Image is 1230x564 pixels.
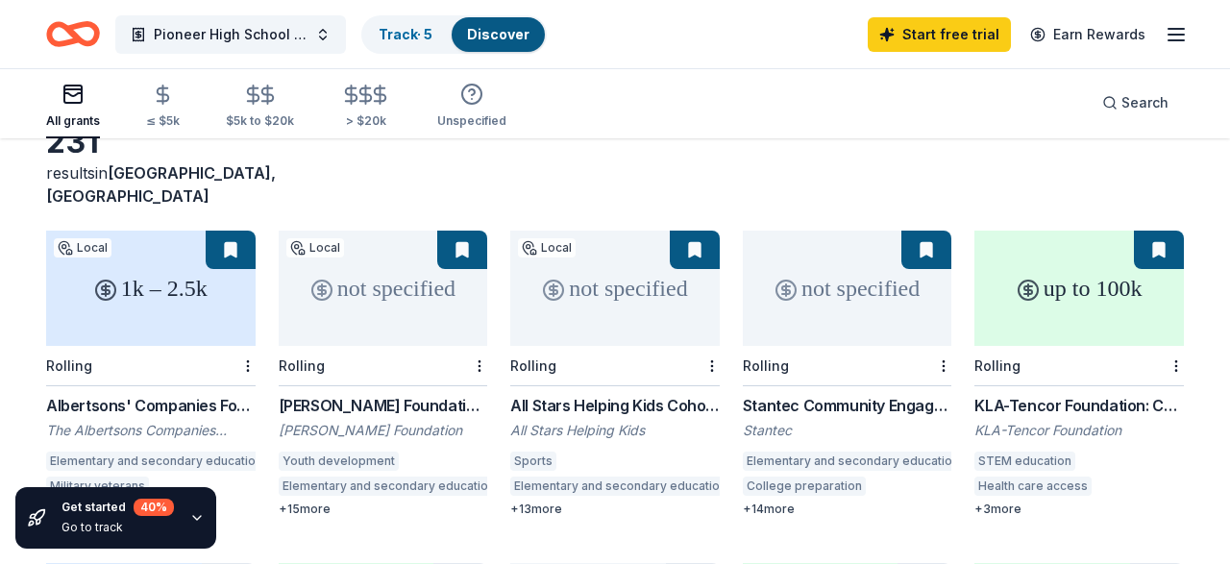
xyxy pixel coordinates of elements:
div: Go to track [61,520,174,535]
div: 231 [46,123,256,161]
a: not specifiedLocalRollingAll Stars Helping Kids Cohort GrantAll Stars Helping KidsSportsElementar... [510,231,720,517]
div: Health care access [974,477,1092,496]
div: Local [518,238,576,257]
a: not specifiedRollingStantec Community Engagement GrantStantecElementary and secondary educationCo... [743,231,952,517]
div: 40 % [134,499,174,516]
a: Discover [467,26,529,42]
div: up to 100k [974,231,1184,346]
div: not specified [279,231,488,346]
button: ≤ $5k [146,76,180,138]
div: STEM education [974,452,1075,471]
div: Rolling [46,357,92,374]
span: Search [1121,91,1168,114]
button: Search [1087,84,1184,122]
div: ≤ $5k [146,113,180,129]
span: Pioneer High School Girls Varsity Lacrosse team - uniform and equipment for the team [154,23,307,46]
button: > $20k [340,76,391,138]
button: Pioneer High School Girls Varsity Lacrosse team - uniform and equipment for the team [115,15,346,54]
div: + 15 more [279,502,488,517]
div: not specified [743,231,952,346]
button: All grants [46,75,100,138]
div: + 3 more [974,502,1184,517]
div: Rolling [743,357,789,374]
div: Elementary and secondary education [743,452,963,471]
div: Rolling [510,357,556,374]
div: Local [286,238,344,257]
div: 1k – 2.5k [46,231,256,346]
div: results [46,161,256,208]
div: All Stars Helping Kids Cohort Grant [510,394,720,417]
div: not specified [510,231,720,346]
a: 1k – 2.5kLocalRollingAlbertsons' Companies Foundation - [GEOGRAPHIC_DATA][US_STATE] Grant Program... [46,231,256,517]
div: Youth development [279,452,399,471]
div: + 14 more [743,502,952,517]
div: Albertsons' Companies Foundation - [GEOGRAPHIC_DATA][US_STATE] Grant Program [46,394,256,417]
div: Local [54,238,111,257]
a: Start free trial [868,17,1011,52]
div: College preparation [743,477,866,496]
button: $5k to $20k [226,76,294,138]
a: Earn Rewards [1019,17,1157,52]
div: Rolling [279,357,325,374]
div: $5k to $20k [226,113,294,129]
div: All Stars Helping Kids [510,421,720,440]
div: Elementary and secondary education [510,477,730,496]
div: All grants [46,113,100,129]
a: not specifiedLocalRolling[PERSON_NAME] Foundation Grant[PERSON_NAME] FoundationYouth developmentE... [279,231,488,517]
span: in [46,163,276,206]
div: [PERSON_NAME] Foundation [279,421,488,440]
button: Unspecified [437,75,506,138]
div: + 13 more [510,502,720,517]
div: Elementary and secondary education [279,477,499,496]
button: Track· 5Discover [361,15,547,54]
span: [GEOGRAPHIC_DATA], [GEOGRAPHIC_DATA] [46,163,276,206]
div: [PERSON_NAME] Foundation Grant [279,394,488,417]
div: KLA-Tencor Foundation [974,421,1184,440]
div: Unspecified [437,113,506,129]
div: Stantec Community Engagement Grant [743,394,952,417]
div: Sports [510,452,556,471]
div: Rolling [974,357,1021,374]
a: up to 100kRollingKLA-Tencor Foundation: Community Investment FundKLA-Tencor FoundationSTEM educat... [974,231,1184,517]
div: Stantec [743,421,952,440]
a: Home [46,12,100,57]
div: The Albertsons Companies Foundation [46,421,256,440]
div: Get started [61,499,174,516]
div: KLA-Tencor Foundation: Community Investment Fund [974,394,1184,417]
a: Track· 5 [379,26,432,42]
div: Elementary and secondary education [46,452,266,471]
div: > $20k [340,113,391,129]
